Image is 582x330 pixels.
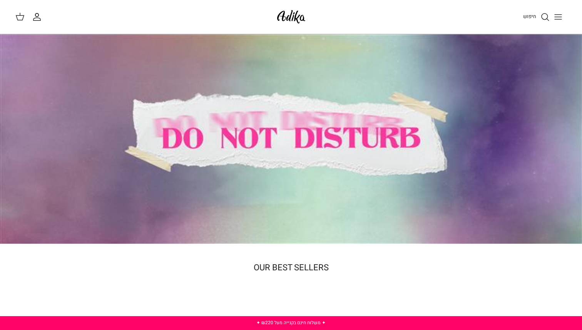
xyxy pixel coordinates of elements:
[256,319,326,326] a: ✦ משלוח חינם בקנייה מעל ₪220 ✦
[550,8,567,25] button: Toggle menu
[32,12,45,22] a: החשבון שלי
[275,8,308,26] img: Adika IL
[523,13,536,20] span: חיפוש
[254,262,329,274] a: OUR BEST SELLERS
[523,12,550,22] a: חיפוש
